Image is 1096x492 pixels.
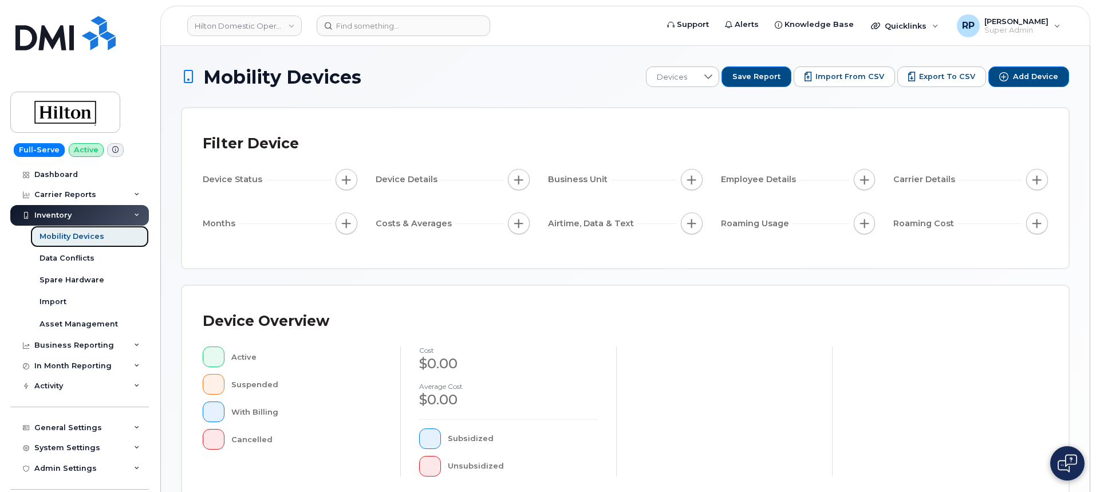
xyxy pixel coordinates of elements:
span: Costs & Averages [376,218,455,230]
button: Export to CSV [897,66,986,87]
span: Months [203,218,239,230]
span: Carrier Details [893,174,959,186]
h4: cost [419,347,598,354]
div: Active [231,347,383,367]
span: Save Report [732,72,780,82]
span: Device Status [203,174,266,186]
span: Business Unit [548,174,611,186]
span: Devices [646,67,697,88]
div: Filter Device [203,129,299,159]
span: Import from CSV [815,72,884,82]
button: Add Device [988,66,1069,87]
span: Add Device [1013,72,1058,82]
div: Unsubsidized [448,456,598,477]
span: Export to CSV [919,72,975,82]
h4: Average cost [419,383,598,390]
div: $0.00 [419,354,598,373]
span: Roaming Usage [721,218,793,230]
img: Open chat [1058,454,1077,473]
div: Device Overview [203,306,329,336]
span: Mobility Devices [203,67,361,87]
div: With Billing [231,402,383,422]
button: Save Report [722,66,791,87]
div: $0.00 [419,390,598,410]
div: Subsidized [448,428,598,449]
span: Airtime, Data & Text [548,218,637,230]
span: Roaming Cost [893,218,957,230]
button: Import from CSV [794,66,895,87]
span: Device Details [376,174,441,186]
div: Suspended [231,374,383,395]
div: Cancelled [231,429,383,450]
span: Employee Details [721,174,799,186]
